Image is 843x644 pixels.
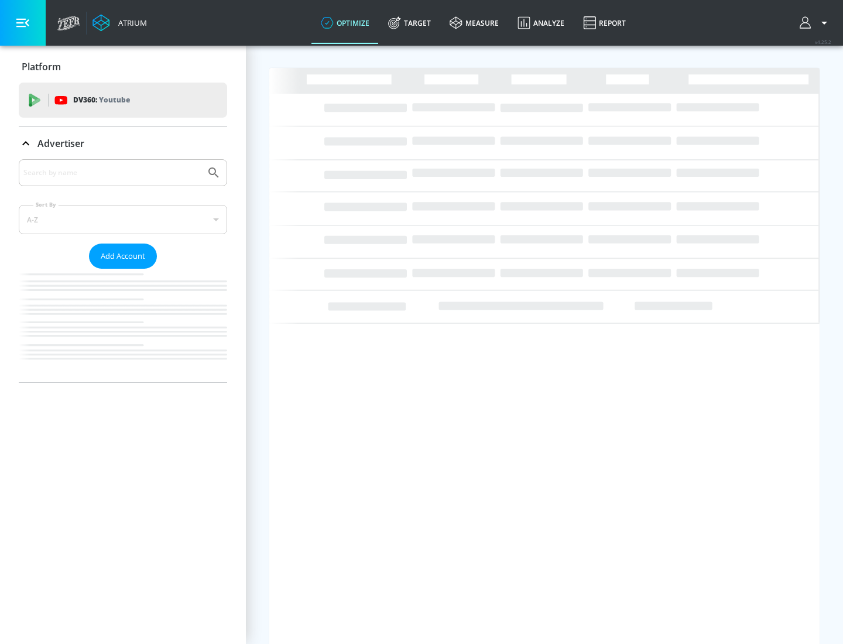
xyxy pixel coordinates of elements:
input: Search by name [23,165,201,180]
a: Analyze [508,2,574,44]
button: Add Account [89,244,157,269]
div: DV360: Youtube [19,83,227,118]
div: Advertiser [19,159,227,382]
a: measure [440,2,508,44]
a: Report [574,2,635,44]
p: Advertiser [37,137,84,150]
div: Atrium [114,18,147,28]
p: Youtube [99,94,130,106]
div: Platform [19,50,227,83]
label: Sort By [33,201,59,208]
nav: list of Advertiser [19,269,227,382]
a: Atrium [92,14,147,32]
p: Platform [22,60,61,73]
a: optimize [311,2,379,44]
p: DV360: [73,94,130,107]
span: v 4.25.2 [815,39,831,45]
div: Advertiser [19,127,227,160]
div: A-Z [19,205,227,234]
span: Add Account [101,249,145,263]
a: Target [379,2,440,44]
